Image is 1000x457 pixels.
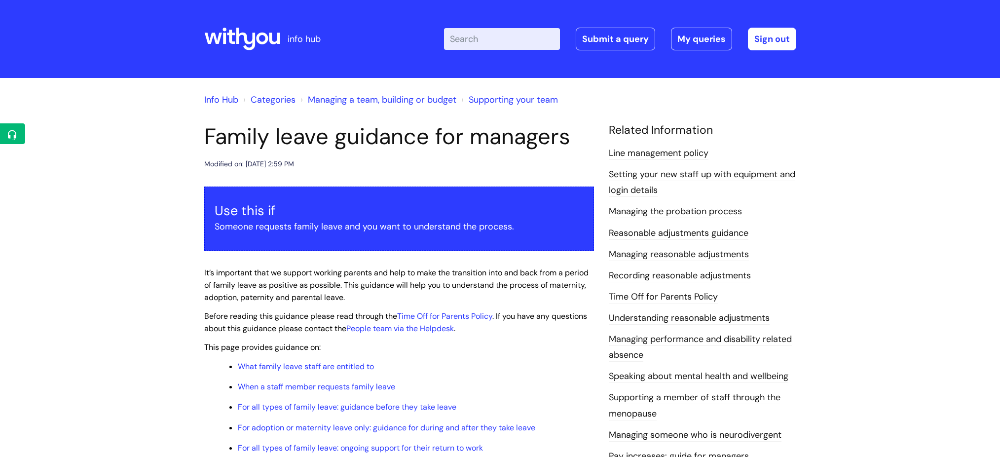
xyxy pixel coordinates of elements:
[444,28,560,50] input: Search
[204,267,589,303] span: It’s important that we support working parents and help to make the transition into and back from...
[609,205,742,218] a: Managing the probation process
[238,381,395,392] a: When a staff member requests family leave
[469,94,558,106] a: Supporting your team
[215,219,584,234] p: Someone requests family leave and you want to understand the process.
[609,429,781,442] a: Managing someone who is neurodivergent
[609,312,770,325] a: Understanding reasonable adjustments
[298,92,456,108] li: Managing a team, building or budget
[576,28,655,50] a: Submit a query
[609,391,780,420] a: Supporting a member of staff through the menopause
[609,248,749,261] a: Managing reasonable adjustments
[238,361,374,372] a: What family leave staff are entitled to
[671,28,732,50] a: My queries
[238,422,535,433] a: For adoption or maternity leave only: guidance for during and after they take leave
[238,443,483,453] a: For all types of family leave: ongoing support for their return to work
[215,203,584,219] h3: Use this if
[609,227,748,240] a: Reasonable adjustments guidance
[459,92,558,108] li: Supporting your team
[609,269,751,282] a: Recording reasonable adjustments
[397,311,492,321] a: Time Off for Parents Policy
[241,92,296,108] li: Solution home
[609,291,718,304] a: Time Off for Parents Policy
[288,31,321,47] p: info hub
[204,94,238,106] a: Info Hub
[204,311,587,334] span: Before reading this guidance please read through the . If you have any questions about this guida...
[204,158,294,170] div: Modified on: [DATE] 2:59 PM
[609,370,788,383] a: Speaking about mental health and wellbeing
[444,28,796,50] div: | -
[609,333,792,362] a: Managing performance and disability related absence
[609,168,795,197] a: Setting your new staff up with equipment and login details
[609,147,708,160] a: Line management policy
[609,123,796,137] h4: Related Information
[204,123,594,150] h1: Family leave guidance for managers
[308,94,456,106] a: Managing a team, building or budget
[748,28,796,50] a: Sign out
[251,94,296,106] a: Categories
[346,323,454,334] a: People team via the Helpdesk
[204,342,321,352] span: This page provides guidance on:
[238,402,456,412] a: For all types of family leave: guidance before they take leave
